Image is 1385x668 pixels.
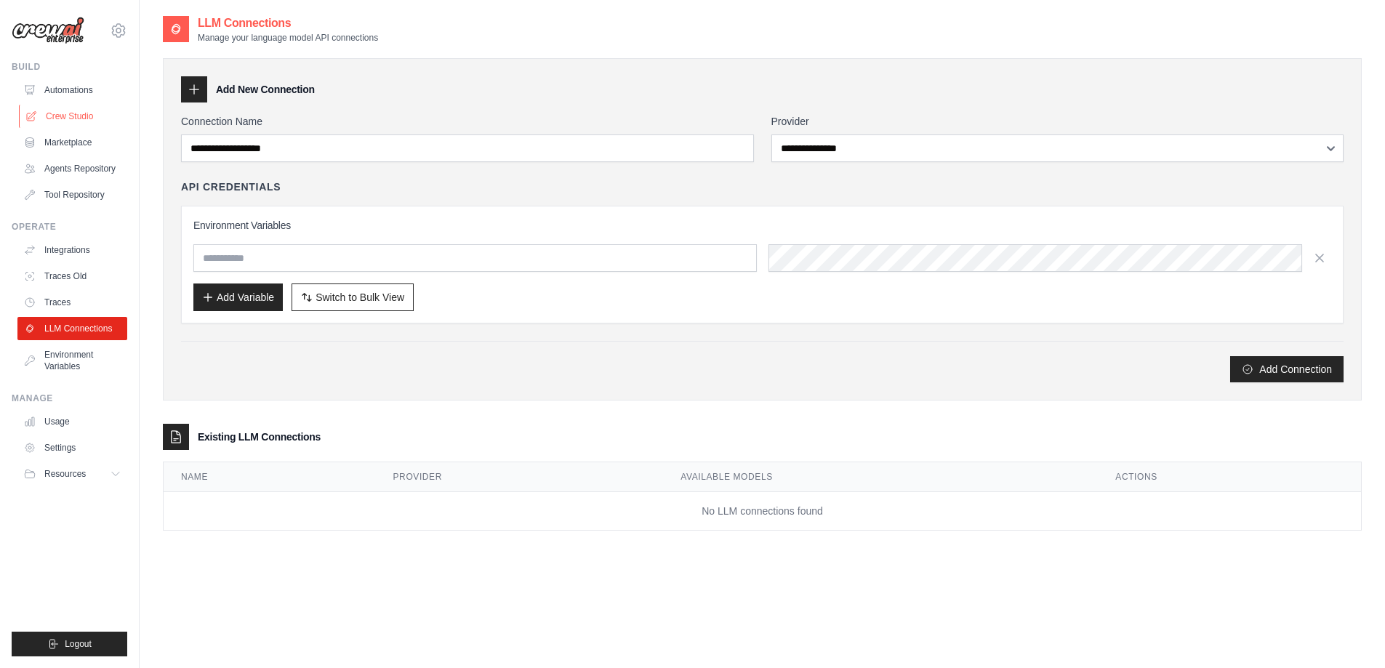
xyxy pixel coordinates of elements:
[164,462,376,492] th: Name
[17,238,127,262] a: Integrations
[216,82,315,97] h3: Add New Connection
[12,632,127,656] button: Logout
[17,131,127,154] a: Marketplace
[44,468,86,480] span: Resources
[316,290,404,305] span: Switch to Bulk View
[12,221,127,233] div: Operate
[17,317,127,340] a: LLM Connections
[771,114,1344,129] label: Provider
[376,462,664,492] th: Provider
[1098,462,1361,492] th: Actions
[17,291,127,314] a: Traces
[17,79,127,102] a: Automations
[12,61,127,73] div: Build
[198,15,378,32] h2: LLM Connections
[292,283,414,311] button: Switch to Bulk View
[181,114,754,129] label: Connection Name
[663,462,1098,492] th: Available Models
[193,218,1331,233] h3: Environment Variables
[17,343,127,378] a: Environment Variables
[17,157,127,180] a: Agents Repository
[17,462,127,486] button: Resources
[198,32,378,44] p: Manage your language model API connections
[198,430,321,444] h3: Existing LLM Connections
[17,410,127,433] a: Usage
[164,492,1361,531] td: No LLM connections found
[17,436,127,459] a: Settings
[181,180,281,194] h4: API Credentials
[17,183,127,206] a: Tool Repository
[193,283,283,311] button: Add Variable
[12,17,84,44] img: Logo
[1230,356,1344,382] button: Add Connection
[19,105,129,128] a: Crew Studio
[17,265,127,288] a: Traces Old
[12,393,127,404] div: Manage
[65,638,92,650] span: Logout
